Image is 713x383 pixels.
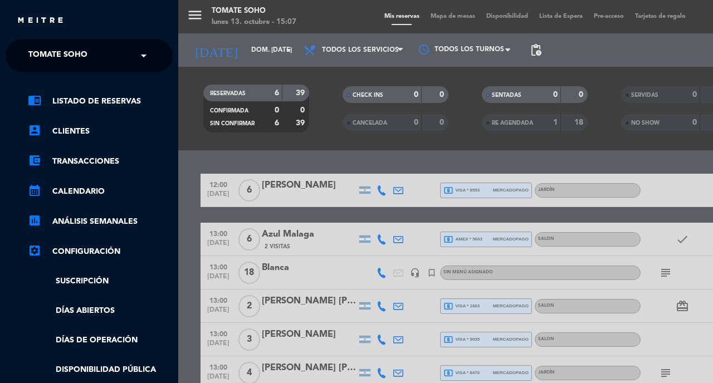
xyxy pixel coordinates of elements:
[28,155,173,168] a: account_balance_walletTransacciones
[28,305,173,317] a: Días abiertos
[28,184,41,197] i: calendar_month
[28,275,173,288] a: Suscripción
[28,214,41,227] i: assessment
[28,94,41,107] i: chrome_reader_mode
[28,245,173,258] a: Configuración
[28,185,173,198] a: calendar_monthCalendario
[28,334,173,347] a: Días de Operación
[28,364,173,376] a: Disponibilidad pública
[28,95,173,108] a: chrome_reader_modeListado de Reservas
[28,215,173,228] a: assessmentANÁLISIS SEMANALES
[28,154,41,167] i: account_balance_wallet
[17,17,64,25] img: MEITRE
[28,44,87,67] span: Tomate Soho
[28,124,41,137] i: account_box
[28,125,173,138] a: account_boxClientes
[28,244,41,257] i: settings_applications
